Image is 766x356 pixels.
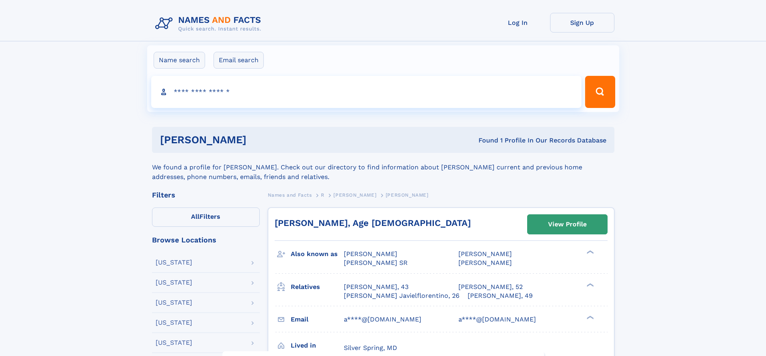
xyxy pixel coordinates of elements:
[291,313,344,326] h3: Email
[291,339,344,352] h3: Lived in
[344,250,397,258] span: [PERSON_NAME]
[550,13,614,33] a: Sign Up
[321,190,324,200] a: R
[156,319,192,326] div: [US_STATE]
[156,259,192,266] div: [US_STATE]
[151,76,582,108] input: search input
[152,191,260,199] div: Filters
[386,192,429,198] span: [PERSON_NAME]
[321,192,324,198] span: R
[344,291,460,300] a: [PERSON_NAME] Javielflorentino, 26
[191,213,199,220] span: All
[458,259,512,266] span: [PERSON_NAME]
[458,250,512,258] span: [PERSON_NAME]
[585,250,594,255] div: ❯
[291,280,344,294] h3: Relatives
[362,136,606,145] div: Found 1 Profile In Our Records Database
[548,215,587,234] div: View Profile
[333,190,376,200] a: [PERSON_NAME]
[152,13,268,35] img: Logo Names and Facts
[528,215,607,234] a: View Profile
[344,344,397,352] span: Silver Spring, MD
[333,192,376,198] span: [PERSON_NAME]
[152,236,260,244] div: Browse Locations
[458,283,523,291] a: [PERSON_NAME], 52
[486,13,550,33] a: Log In
[344,283,409,291] a: [PERSON_NAME], 43
[156,279,192,286] div: [US_STATE]
[585,282,594,287] div: ❯
[152,207,260,227] label: Filters
[214,52,264,69] label: Email search
[291,247,344,261] h3: Also known as
[152,153,614,182] div: We found a profile for [PERSON_NAME]. Check out our directory to find information about [PERSON_N...
[344,259,408,266] span: [PERSON_NAME] SR
[275,218,471,228] a: [PERSON_NAME], Age [DEMOGRAPHIC_DATA]
[585,76,615,108] button: Search Button
[156,340,192,346] div: [US_STATE]
[268,190,312,200] a: Names and Facts
[585,315,594,320] div: ❯
[154,52,205,69] label: Name search
[160,135,363,145] h1: [PERSON_NAME]
[156,299,192,306] div: [US_STATE]
[468,291,533,300] a: [PERSON_NAME], 49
